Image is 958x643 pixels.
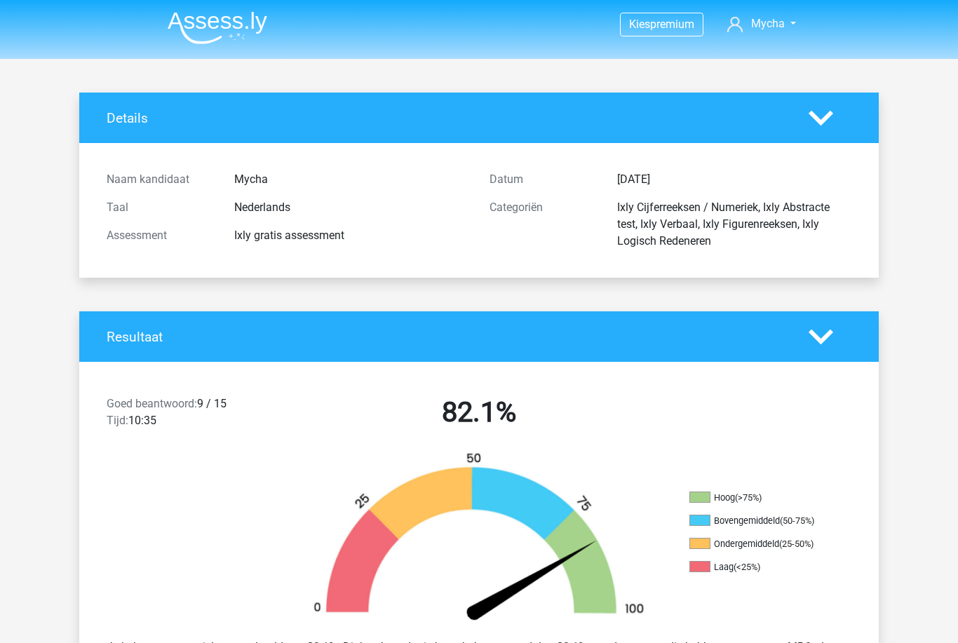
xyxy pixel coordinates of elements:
span: Kies [629,18,650,31]
div: Datum [479,171,607,188]
h4: Resultaat [107,329,788,345]
img: 82.0790d660cc64.png [290,452,668,628]
img: Assessly [168,11,267,44]
h2: 82.1% [298,395,660,429]
div: Ixly Cijferreeksen / Numeriek, Ixly Abstracte test, Ixly Verbaal, Ixly Figurenreeksen, Ixly Logis... [607,199,862,250]
a: Kiespremium [621,15,703,34]
li: Laag [689,561,830,574]
div: Naam kandidaat [96,171,224,188]
div: (<25%) [734,562,760,572]
div: [DATE] [607,171,862,188]
div: Ixly gratis assessment [224,227,479,244]
div: (50-75%) [780,515,814,526]
div: Mycha [224,171,479,188]
div: (25-50%) [779,539,814,549]
span: Mycha [751,17,785,30]
li: Ondergemiddeld [689,538,830,550]
div: Categoriën [479,199,607,250]
span: Goed beantwoord: [107,397,197,410]
a: Mycha [722,15,802,32]
div: (>75%) [735,492,762,503]
div: Taal [96,199,224,216]
div: Nederlands [224,199,479,216]
h4: Details [107,110,788,126]
span: Tijd: [107,414,128,427]
div: Assessment [96,227,224,244]
div: 9 / 15 10:35 [96,395,288,435]
span: premium [650,18,694,31]
li: Bovengemiddeld [689,515,830,527]
li: Hoog [689,492,830,504]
